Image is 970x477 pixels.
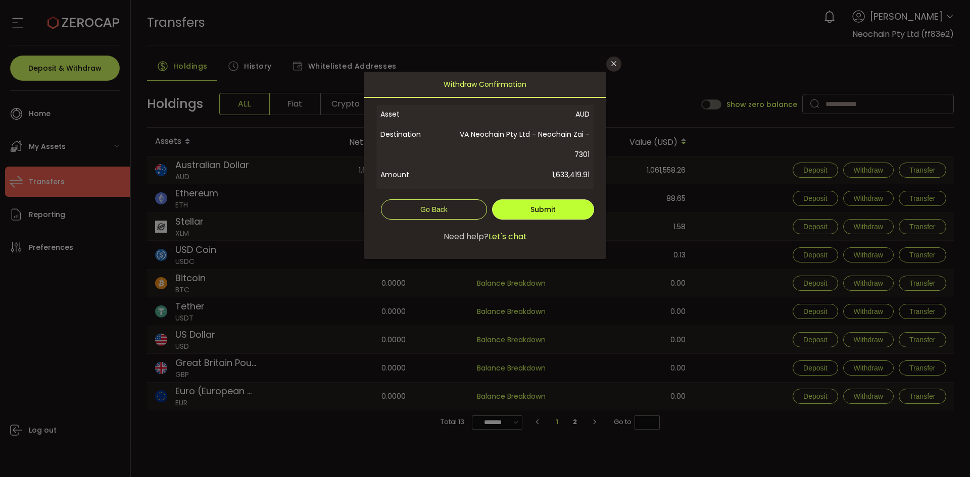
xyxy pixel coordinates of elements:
[444,231,489,243] span: Need help?
[530,204,556,215] span: Submit
[606,57,621,72] button: Close
[445,124,590,165] span: VA Neochain Pty Ltd - Neochain Zai - 7301
[445,165,590,185] span: 1,633,419.91
[919,429,970,477] iframe: Chat Widget
[380,104,445,124] span: Asset
[444,72,526,97] span: Withdraw Confirmation
[445,104,590,124] span: AUD
[492,199,594,220] button: Submit
[380,165,445,185] span: Amount
[380,124,445,165] span: Destination
[364,72,606,259] div: dialog
[420,205,448,214] span: Go Back
[381,199,487,220] button: Go Back
[489,231,527,243] span: Let's chat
